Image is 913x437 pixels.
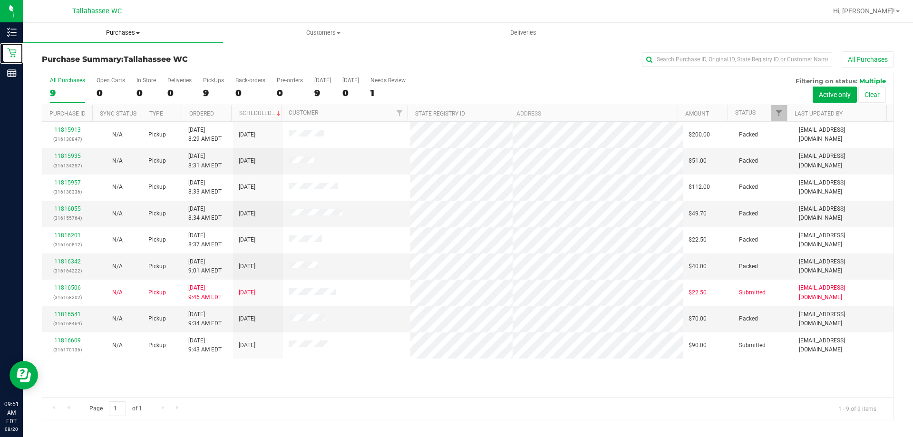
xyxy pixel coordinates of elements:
[289,109,318,116] a: Customer
[167,77,192,84] div: Deliveries
[739,314,758,323] span: Packed
[54,153,81,159] a: 11815935
[10,361,38,389] iframe: Resource center
[239,183,255,192] span: [DATE]
[799,204,888,223] span: [EMAIL_ADDRESS][DOMAIN_NAME]
[49,110,86,117] a: Purchase ID
[771,105,787,121] a: Filter
[509,105,678,122] th: Address
[148,209,166,218] span: Pickup
[859,77,886,85] span: Multiple
[685,110,709,117] a: Amount
[112,156,123,165] button: N/A
[124,55,188,64] span: Tallahassee WC
[392,105,408,121] a: Filter
[188,126,222,144] span: [DATE] 8:29 AM EDT
[188,152,222,170] span: [DATE] 8:31 AM EDT
[7,68,17,78] inline-svg: Reports
[739,288,766,297] span: Submitted
[148,156,166,165] span: Pickup
[112,288,123,297] button: N/A
[689,183,710,192] span: $112.00
[689,235,707,244] span: $22.50
[203,87,224,98] div: 9
[23,23,223,43] a: Purchases
[799,178,888,196] span: [EMAIL_ADDRESS][DOMAIN_NAME]
[277,87,303,98] div: 0
[831,401,884,416] span: 1 - 9 of 9 items
[112,157,123,164] span: Not Applicable
[188,178,222,196] span: [DATE] 8:33 AM EDT
[415,110,465,117] a: State Registry ID
[48,293,87,302] p: (316168202)
[54,258,81,265] a: 11816342
[54,126,81,133] a: 11815913
[149,110,163,117] a: Type
[54,311,81,318] a: 11816541
[796,77,857,85] span: Filtering on status:
[148,341,166,350] span: Pickup
[188,204,222,223] span: [DATE] 8:34 AM EDT
[148,235,166,244] span: Pickup
[112,314,123,323] button: N/A
[112,131,123,138] span: Not Applicable
[48,319,87,328] p: (316168469)
[739,341,766,350] span: Submitted
[370,77,406,84] div: Needs Review
[54,179,81,186] a: 11815957
[188,231,222,249] span: [DATE] 8:37 AM EDT
[799,283,888,301] span: [EMAIL_ADDRESS][DOMAIN_NAME]
[239,288,255,297] span: [DATE]
[167,87,192,98] div: 0
[689,156,707,165] span: $51.00
[54,337,81,344] a: 11816609
[739,262,758,271] span: Packed
[148,288,166,297] span: Pickup
[833,7,895,15] span: Hi, [PERSON_NAME]!
[136,77,156,84] div: In Store
[239,110,282,117] a: Scheduled
[689,341,707,350] span: $90.00
[370,87,406,98] div: 1
[148,314,166,323] span: Pickup
[48,266,87,275] p: (316164222)
[112,289,123,296] span: Not Applicable
[799,152,888,170] span: [EMAIL_ADDRESS][DOMAIN_NAME]
[72,7,122,15] span: Tallahassee WC
[50,77,85,84] div: All Purchases
[112,209,123,218] button: N/A
[799,310,888,328] span: [EMAIL_ADDRESS][DOMAIN_NAME]
[239,130,255,139] span: [DATE]
[223,23,423,43] a: Customers
[799,126,888,144] span: [EMAIL_ADDRESS][DOMAIN_NAME]
[112,183,123,192] button: N/A
[7,48,17,58] inline-svg: Retail
[342,87,359,98] div: 0
[203,77,224,84] div: PickUps
[689,262,707,271] span: $40.00
[148,183,166,192] span: Pickup
[735,109,756,116] a: Status
[799,336,888,354] span: [EMAIL_ADDRESS][DOMAIN_NAME]
[813,87,857,103] button: Active only
[23,29,223,37] span: Purchases
[81,401,150,416] span: Page of 1
[842,51,894,68] button: All Purchases
[277,77,303,84] div: Pre-orders
[239,314,255,323] span: [DATE]
[423,23,623,43] a: Deliveries
[54,205,81,212] a: 11816055
[223,29,423,37] span: Customers
[48,345,87,354] p: (316170136)
[48,161,87,170] p: (316134357)
[109,401,126,416] input: 1
[50,87,85,98] div: 9
[239,341,255,350] span: [DATE]
[239,156,255,165] span: [DATE]
[799,257,888,275] span: [EMAIL_ADDRESS][DOMAIN_NAME]
[148,262,166,271] span: Pickup
[239,235,255,244] span: [DATE]
[342,77,359,84] div: [DATE]
[54,284,81,291] a: 11816506
[239,262,255,271] span: [DATE]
